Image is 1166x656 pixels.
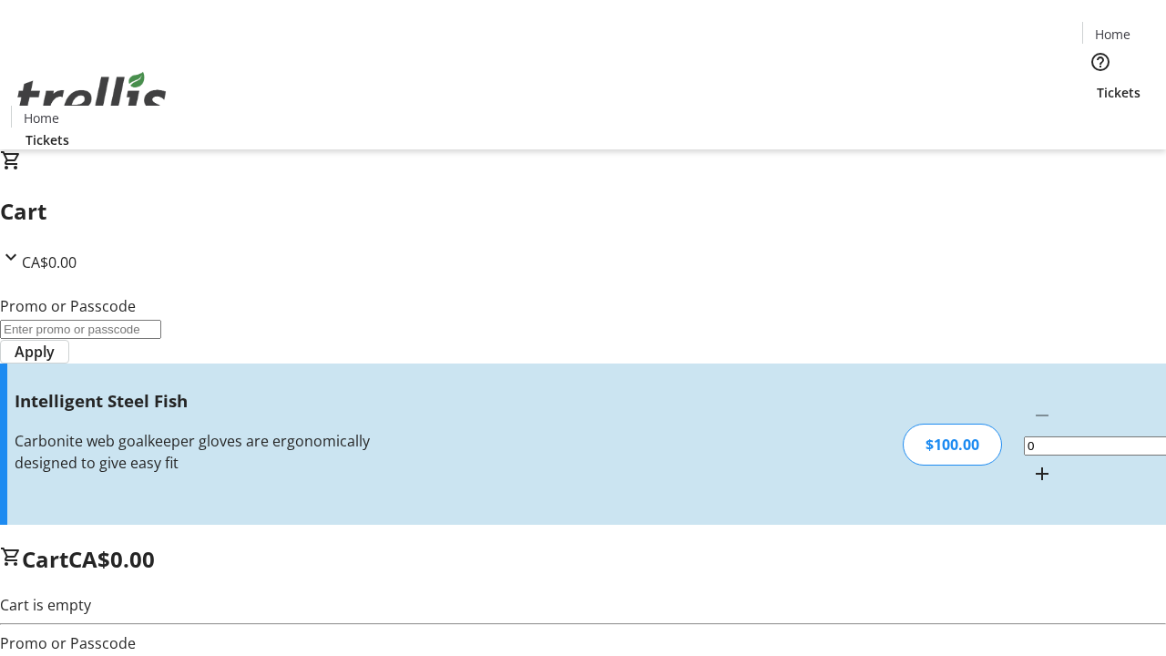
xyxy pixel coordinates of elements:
a: Home [12,108,70,128]
h3: Intelligent Steel Fish [15,388,413,414]
a: Home [1083,25,1141,44]
button: Increment by one [1024,456,1060,492]
button: Help [1082,44,1119,80]
img: Orient E2E Organization 9N6DeoeNRN's Logo [11,52,173,143]
span: Home [1095,25,1130,44]
a: Tickets [1082,83,1155,102]
span: Apply [15,341,55,363]
span: CA$0.00 [68,544,155,574]
span: Tickets [1097,83,1140,102]
div: Carbonite web goalkeeper gloves are ergonomically designed to give easy fit [15,430,413,474]
span: Tickets [26,130,69,149]
button: Cart [1082,102,1119,138]
span: Home [24,108,59,128]
a: Tickets [11,130,84,149]
div: $100.00 [903,424,1002,466]
span: CA$0.00 [22,252,77,272]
